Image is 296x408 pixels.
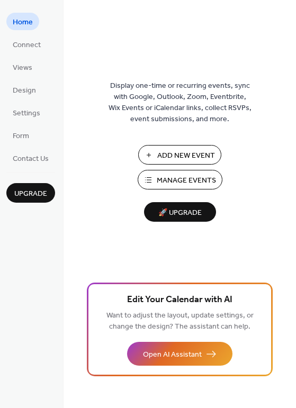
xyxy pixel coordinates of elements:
span: Contact Us [13,153,49,165]
span: Design [13,85,36,96]
button: Add New Event [138,145,221,165]
a: Home [6,13,39,30]
span: 🚀 Upgrade [150,206,210,220]
a: Views [6,58,39,76]
span: Home [13,17,33,28]
span: Views [13,62,32,74]
a: Design [6,81,42,98]
span: Want to adjust the layout, update settings, or change the design? The assistant can help. [106,309,254,334]
span: Display one-time or recurring events, sync with Google, Outlook, Zoom, Eventbrite, Wix Events or ... [109,80,252,125]
button: Upgrade [6,183,55,203]
span: Add New Event [157,150,215,161]
button: Open AI Assistant [127,342,232,366]
span: Manage Events [157,175,216,186]
span: Connect [13,40,41,51]
button: 🚀 Upgrade [144,202,216,222]
a: Form [6,126,35,144]
span: Settings [13,108,40,119]
button: Manage Events [138,170,222,189]
span: Form [13,131,29,142]
a: Connect [6,35,47,53]
span: Upgrade [14,188,47,200]
a: Contact Us [6,149,55,167]
span: Edit Your Calendar with AI [127,293,232,307]
a: Settings [6,104,47,121]
span: Open AI Assistant [143,349,202,360]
